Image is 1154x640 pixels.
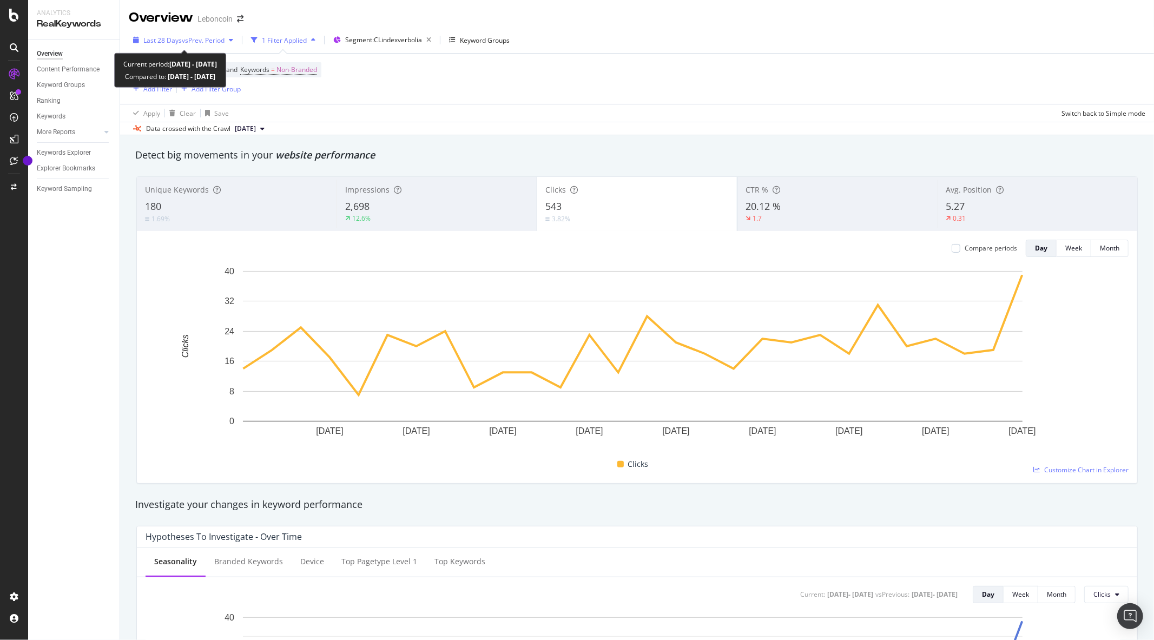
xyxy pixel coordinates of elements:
[235,124,256,134] span: 2025 Aug. 26th
[1026,240,1057,257] button: Day
[225,267,234,276] text: 40
[37,111,65,122] div: Keywords
[197,14,233,24] div: Leboncoin
[225,296,234,306] text: 32
[181,335,190,358] text: Clicks
[953,214,966,223] div: 0.31
[214,556,283,567] div: Branded Keywords
[800,590,825,599] div: Current:
[201,104,229,122] button: Save
[746,184,768,195] span: CTR %
[37,95,112,107] a: Ranking
[552,214,570,223] div: 3.82%
[1057,104,1145,122] button: Switch back to Simple mode
[1012,590,1029,599] div: Week
[229,387,234,396] text: 8
[1084,586,1129,603] button: Clicks
[123,58,217,70] div: Current period:
[300,556,324,567] div: Device
[143,84,172,94] div: Add Filter
[247,31,320,49] button: 1 Filter Applied
[1035,243,1047,253] div: Day
[129,9,193,27] div: Overview
[154,556,197,567] div: Seasonality
[23,156,32,166] div: Tooltip anchor
[445,31,514,49] button: Keyword Groups
[345,200,370,213] span: 2,698
[37,183,112,195] a: Keyword Sampling
[1008,427,1036,436] text: [DATE]
[146,531,302,542] div: Hypotheses to Investigate - Over Time
[37,48,63,60] div: Overview
[628,458,649,471] span: Clicks
[1117,603,1143,629] div: Open Intercom Messenger
[143,109,160,118] div: Apply
[135,148,1139,162] div: Detect big movements in your
[1033,465,1129,474] a: Customize Chart in Explorer
[1057,240,1091,257] button: Week
[37,147,91,159] div: Keywords Explorer
[226,65,238,74] span: and
[180,109,196,118] div: Clear
[276,62,317,77] span: Non-Branded
[37,163,95,174] div: Explorer Bookmarks
[271,65,275,74] span: =
[749,427,776,436] text: [DATE]
[177,82,241,95] button: Add Filter Group
[973,586,1004,603] button: Day
[145,200,161,213] span: 180
[37,64,100,75] div: Content Performance
[875,590,909,599] div: vs Previous :
[912,590,958,599] div: [DATE] - [DATE]
[922,427,949,436] text: [DATE]
[982,590,994,599] div: Day
[545,184,566,195] span: Clicks
[37,111,112,122] a: Keywords
[662,427,689,436] text: [DATE]
[37,9,111,18] div: Analytics
[214,109,229,118] div: Save
[1044,465,1129,474] span: Customize Chart in Explorer
[545,200,562,213] span: 543
[37,48,112,60] a: Overview
[946,184,992,195] span: Avg. Position
[403,427,430,436] text: [DATE]
[225,327,234,336] text: 24
[345,35,422,44] span: Segment: CLindexverbolia
[37,80,112,91] a: Keyword Groups
[240,65,269,74] span: Keywords
[946,200,965,213] span: 5.27
[37,163,112,174] a: Explorer Bookmarks
[37,183,92,195] div: Keyword Sampling
[151,214,170,223] div: 1.69%
[230,122,269,135] button: [DATE]
[545,217,550,221] img: Equal
[262,36,307,45] div: 1 Filter Applied
[275,148,375,161] span: website performance
[237,15,243,23] div: arrow-right-arrow-left
[165,104,196,122] button: Clear
[489,427,516,436] text: [DATE]
[129,104,160,122] button: Apply
[146,266,1120,453] svg: A chart.
[1065,243,1082,253] div: Week
[37,80,85,91] div: Keyword Groups
[1093,590,1111,599] span: Clicks
[182,36,225,45] span: vs Prev. Period
[229,417,234,426] text: 0
[1061,109,1145,118] div: Switch back to Simple mode
[129,82,172,95] button: Add Filter
[352,214,371,223] div: 12.6%
[145,217,149,221] img: Equal
[1004,586,1038,603] button: Week
[965,243,1017,253] div: Compare periods
[225,613,234,622] text: 40
[746,200,781,213] span: 20.12 %
[37,147,112,159] a: Keywords Explorer
[835,427,862,436] text: [DATE]
[37,127,101,138] a: More Reports
[145,184,209,195] span: Unique Keywords
[1038,586,1076,603] button: Month
[125,70,215,83] div: Compared to:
